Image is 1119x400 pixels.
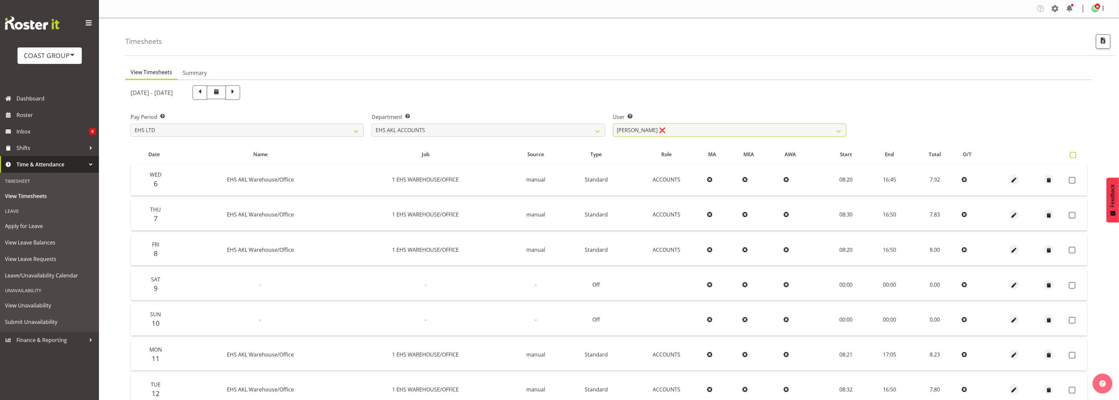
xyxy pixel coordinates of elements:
span: - [535,316,537,323]
a: View Leave Requests [2,251,97,267]
span: View Leave Requests [5,254,94,264]
span: 10 [152,319,160,328]
td: Standard [564,164,629,196]
div: Leave [2,204,97,218]
span: EHS AKL Warehouse/Office [227,176,294,183]
img: woojin-jung1017.jpg [1091,5,1099,13]
div: Timesheet [2,174,97,188]
span: Start [840,151,852,158]
td: 00:00 [868,269,911,300]
span: ACCOUNTS [653,211,680,218]
td: Standard [564,234,629,266]
span: Roster [16,110,96,120]
span: - [260,281,261,288]
span: 11 [152,354,160,363]
label: Department [372,113,605,121]
td: 16:45 [868,164,911,196]
span: MEA [743,151,754,158]
td: 7.83 [911,199,959,231]
td: Standard [564,199,629,231]
span: - [260,316,261,323]
span: 1 EHS WAREHOUSE/OFFICE [392,246,459,253]
span: manual [526,246,545,253]
span: ACCOUNTS [653,176,680,183]
span: End [885,151,894,158]
span: Feedback [1110,184,1116,207]
span: 8 [154,249,158,258]
td: 0.00 [911,269,959,300]
span: Wed [150,171,162,178]
span: manual [526,176,545,183]
td: 00:00 [824,304,868,335]
span: View Timesheets [131,68,172,76]
span: View Unavailability [5,300,94,310]
span: EHS AKL Warehouse/Office [227,246,294,253]
td: Standard [564,339,629,371]
a: Submit Unavailability [2,314,97,330]
label: User [613,113,846,121]
img: help-xxl-2.png [1099,380,1106,387]
span: Time & Attendance [16,159,86,169]
div: Unavailability [2,284,97,297]
button: Feedback - Show survey [1106,178,1119,222]
span: Apply for Leave [5,221,94,231]
td: Off [564,269,629,300]
span: 9 [154,284,158,293]
td: 08:21 [824,339,868,371]
span: O/T [963,151,972,158]
span: - [425,281,426,288]
td: 08:20 [824,234,868,266]
span: Thu [150,206,161,213]
span: EHS AKL Warehouse/Office [227,211,294,218]
a: Leave/Unavailability Calendar [2,267,97,284]
span: Name [253,151,268,158]
span: Dashboard [16,94,96,103]
td: 8.23 [911,339,959,371]
label: Pay Period [131,113,364,121]
td: 8.00 [911,234,959,266]
td: 7.92 [911,164,959,196]
span: ACCOUNTS [653,351,680,358]
a: View Timesheets [2,188,97,204]
span: View Leave Balances [5,238,94,247]
span: Shifts [16,143,86,153]
span: Tue [151,381,161,388]
span: 7 [154,214,158,223]
span: 6 [154,179,158,188]
td: 16:50 [868,234,911,266]
span: 1 EHS WAREHOUSE/OFFICE [392,386,459,393]
a: View Leave Balances [2,234,97,251]
span: manual [526,386,545,393]
td: 00:00 [868,304,911,335]
span: View Timesheets [5,191,94,201]
td: 17:05 [868,339,911,371]
img: Rosterit website logo [5,16,59,30]
span: EHS AKL Warehouse/Office [227,386,294,393]
span: Date [149,151,160,158]
td: 08:20 [824,164,868,196]
span: - [535,281,537,288]
span: Role [661,151,672,158]
span: 1 EHS WAREHOUSE/OFFICE [392,351,459,358]
span: AWA [785,151,796,158]
span: 1 EHS WAREHOUSE/OFFICE [392,211,459,218]
div: COAST GROUP [24,51,75,61]
span: Total [929,151,941,158]
span: MA [708,151,716,158]
span: Summary [183,69,207,77]
a: View Unavailability [2,297,97,314]
span: Submit Unavailability [5,317,94,327]
td: 00:00 [824,269,868,300]
span: Leave/Unavailability Calendar [5,271,94,280]
button: Export CSV [1096,34,1110,49]
span: Sat [151,276,160,283]
span: Type [590,151,602,158]
h4: Timesheets [125,38,162,45]
span: Fri [152,241,159,248]
span: Source [527,151,544,158]
span: manual [526,211,545,218]
span: Job [422,151,429,158]
h5: [DATE] - [DATE] [131,89,173,96]
td: 16:50 [868,199,911,231]
span: Sun [150,311,161,318]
